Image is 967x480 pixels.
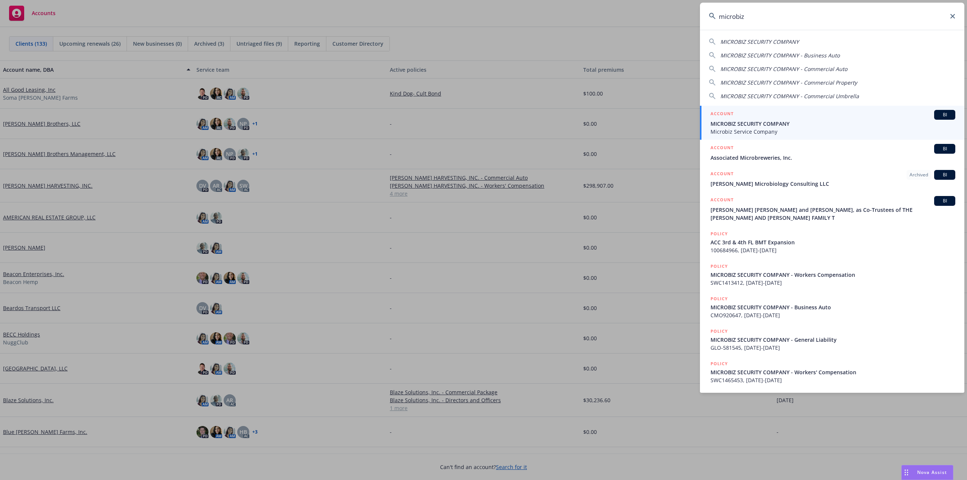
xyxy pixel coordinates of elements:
span: MICROBIZ SECURITY COMPANY - Commercial Auto [720,65,847,73]
input: Search... [700,3,964,30]
span: Associated Microbreweries, Inc. [711,154,955,162]
h5: POLICY [711,262,728,270]
span: SWC1413412, [DATE]-[DATE] [711,279,955,287]
a: POLICYACC 3rd & 4th FL BMT Expansion100684966, [DATE]-[DATE] [700,226,964,258]
a: POLICYMICROBIZ SECURITY COMPANY - General LiabilityGLO-581545, [DATE]-[DATE] [700,323,964,356]
span: BI [937,145,952,152]
span: SWC1465453, [DATE]-[DATE] [711,376,955,384]
div: Drag to move [902,465,911,480]
span: CMO920647, [DATE]-[DATE] [711,311,955,319]
span: MICROBIZ SECURITY COMPANY - Workers Compensation [711,271,955,279]
span: Microbiz Service Company [711,128,955,136]
h5: ACCOUNT [711,170,734,179]
span: MICROBIZ SECURITY COMPANY [720,38,799,45]
span: MICROBIZ SECURITY COMPANY - Commercial Property [720,79,857,86]
span: Archived [910,171,928,178]
a: ACCOUNTBI[PERSON_NAME] [PERSON_NAME] and [PERSON_NAME], as Co-Trustees of THE [PERSON_NAME] AND [... [700,192,964,226]
span: MICROBIZ SECURITY COMPANY - Commercial Umbrella [720,93,859,100]
span: MICROBIZ SECURITY COMPANY - Business Auto [720,52,840,59]
span: MICROBIZ SECURITY COMPANY - Workers' Compensation [711,368,955,376]
a: POLICYMICROBIZ SECURITY COMPANY - Workers CompensationSWC1413412, [DATE]-[DATE] [700,258,964,291]
h5: POLICY [711,360,728,367]
a: POLICYMICROBIZ SECURITY COMPANY - Business AutoCMO920647, [DATE]-[DATE] [700,291,964,323]
button: Nova Assist [901,465,953,480]
h5: ACCOUNT [711,110,734,119]
span: MICROBIZ SECURITY COMPANY [711,120,955,128]
span: [PERSON_NAME] Microbiology Consulting LLC [711,180,955,188]
span: Nova Assist [917,469,947,475]
a: ACCOUNTBIAssociated Microbreweries, Inc. [700,140,964,166]
span: 100684966, [DATE]-[DATE] [711,246,955,254]
h5: ACCOUNT [711,196,734,205]
span: BI [937,198,952,204]
h5: POLICY [711,327,728,335]
a: ACCOUNTArchivedBI[PERSON_NAME] Microbiology Consulting LLC [700,166,964,192]
h5: POLICY [711,230,728,238]
a: POLICYMICROBIZ SECURITY COMPANY - Workers' CompensationSWC1465453, [DATE]-[DATE] [700,356,964,388]
span: BI [937,111,952,118]
h5: POLICY [711,295,728,303]
span: ACC 3rd & 4th FL BMT Expansion [711,238,955,246]
a: ACCOUNTBIMICROBIZ SECURITY COMPANYMicrobiz Service Company [700,106,964,140]
span: BI [937,171,952,178]
span: MICROBIZ SECURITY COMPANY - General Liability [711,336,955,344]
span: [PERSON_NAME] [PERSON_NAME] and [PERSON_NAME], as Co-Trustees of THE [PERSON_NAME] AND [PERSON_NA... [711,206,955,222]
h5: ACCOUNT [711,144,734,153]
span: GLO-581545, [DATE]-[DATE] [711,344,955,352]
span: MICROBIZ SECURITY COMPANY - Business Auto [711,303,955,311]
